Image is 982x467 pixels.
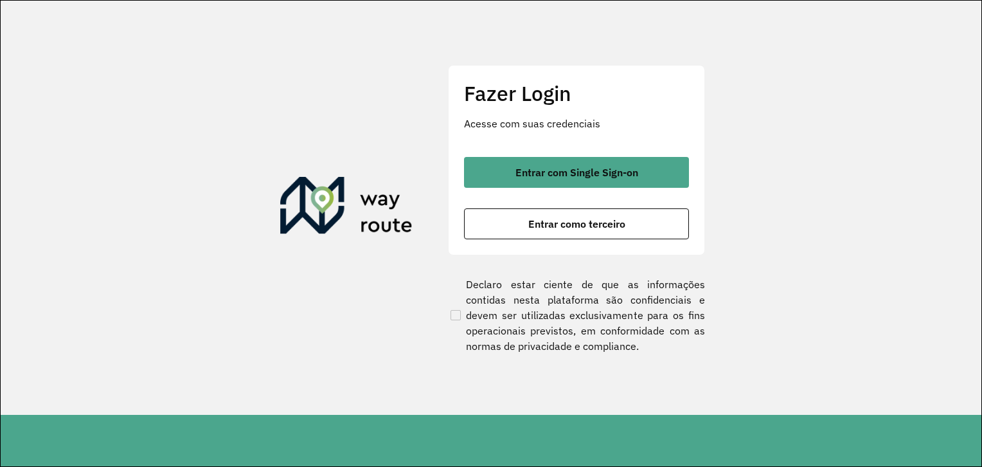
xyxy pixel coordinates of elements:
button: button [464,157,689,188]
p: Acesse com suas credenciais [464,116,689,131]
img: Roteirizador AmbevTech [280,177,413,239]
button: button [464,208,689,239]
span: Entrar como terceiro [528,219,625,229]
h2: Fazer Login [464,81,689,105]
span: Entrar com Single Sign-on [515,167,638,178]
label: Declaro estar ciente de que as informações contidas nesta plataforma são confidenciais e devem se... [448,277,705,354]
